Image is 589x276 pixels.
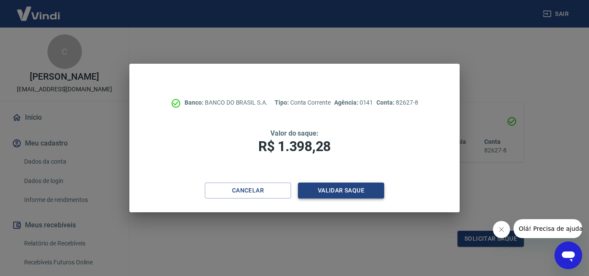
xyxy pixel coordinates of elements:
span: Tipo: [275,99,290,106]
p: BANCO DO BRASIL S.A. [185,98,268,107]
iframe: Mensagem da empresa [514,219,582,238]
button: Validar saque [298,183,384,198]
p: 0141 [334,98,373,107]
span: Conta: [376,99,396,106]
iframe: Fechar mensagem [493,221,510,238]
span: R$ 1.398,28 [258,138,331,155]
span: Agência: [334,99,360,106]
p: Conta Corrente [275,98,331,107]
iframe: Botão para abrir a janela de mensagens [555,242,582,269]
span: Banco: [185,99,205,106]
span: Olá! Precisa de ajuda? [5,6,72,13]
span: Valor do saque: [270,129,319,137]
p: 82627-8 [376,98,418,107]
button: Cancelar [205,183,291,198]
